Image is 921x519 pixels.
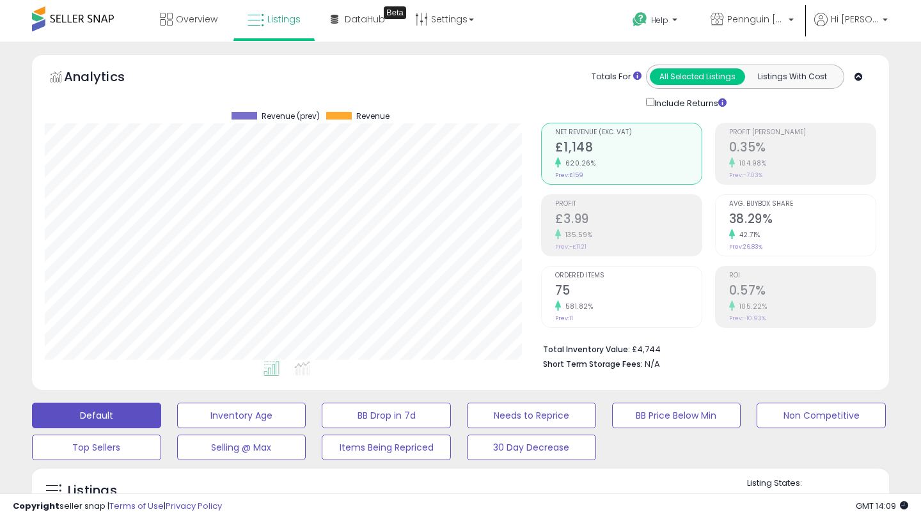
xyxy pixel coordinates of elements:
[555,140,702,157] h2: £1,148
[384,6,406,19] div: Tooltip anchor
[831,13,879,26] span: Hi [PERSON_NAME]
[744,68,840,85] button: Listings With Cost
[727,13,785,26] span: Pennguin [GEOGRAPHIC_DATA]
[747,477,890,490] p: Listing States:
[645,358,660,370] span: N/A
[262,112,320,121] span: Revenue (prev)
[561,302,594,311] small: 581.82%
[555,212,702,229] h2: £3.99
[177,435,306,460] button: Selling @ Max
[64,68,150,89] h5: Analytics
[543,344,630,355] b: Total Inventory Value:
[267,13,301,26] span: Listings
[622,2,690,42] a: Help
[729,129,876,136] span: Profit [PERSON_NAME]
[651,15,668,26] span: Help
[543,341,867,356] li: £4,744
[636,95,742,110] div: Include Returns
[735,230,760,240] small: 42.71%
[856,500,908,512] span: 2025-09-8 14:09 GMT
[32,435,161,460] button: Top Sellers
[345,13,385,26] span: DataHub
[322,403,451,428] button: BB Drop in 7d
[632,12,648,27] i: Get Help
[555,272,702,279] span: Ordered Items
[467,435,596,460] button: 30 Day Decrease
[555,129,702,136] span: Net Revenue (Exc. VAT)
[729,212,876,229] h2: 38.29%
[109,500,164,512] a: Terms of Use
[177,403,306,428] button: Inventory Age
[735,302,767,311] small: 105.22%
[166,500,222,512] a: Privacy Policy
[729,201,876,208] span: Avg. Buybox Share
[561,159,596,168] small: 620.26%
[729,140,876,157] h2: 0.35%
[729,272,876,279] span: ROI
[543,359,643,369] b: Short Term Storage Fees:
[729,171,762,179] small: Prev: -7.03%
[561,230,593,240] small: 135.59%
[176,13,217,26] span: Overview
[13,500,222,513] div: seller snap | |
[467,403,596,428] button: Needs to Reprice
[32,403,161,428] button: Default
[555,314,573,322] small: Prev: 11
[735,159,767,168] small: 104.98%
[612,403,741,428] button: BB Price Below Min
[729,243,762,251] small: Prev: 26.83%
[13,500,59,512] strong: Copyright
[729,283,876,300] h2: 0.57%
[814,13,888,42] a: Hi [PERSON_NAME]
[555,243,586,251] small: Prev: -£11.21
[555,283,702,300] h2: 75
[555,171,583,179] small: Prev: £159
[757,403,886,428] button: Non Competitive
[592,71,642,83] div: Totals For
[650,68,745,85] button: All Selected Listings
[729,314,766,322] small: Prev: -10.93%
[356,112,390,121] span: Revenue
[322,435,451,460] button: Items Being Repriced
[555,201,702,208] span: Profit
